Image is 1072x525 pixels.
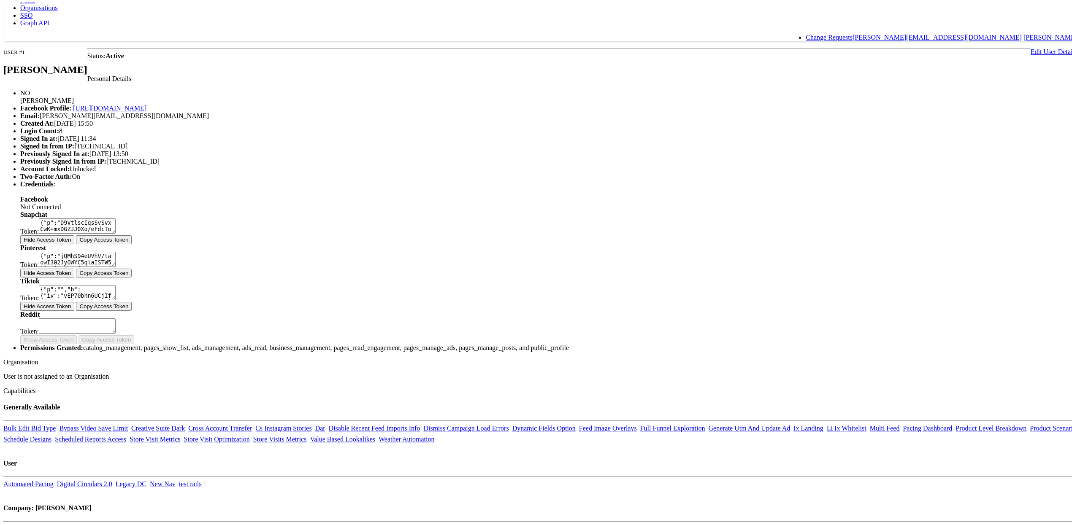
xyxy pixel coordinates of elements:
[39,216,116,232] textarea: {"p":"D9VtlscIqsSvSvxCwK+mxDGZJJ0Xo/eFdcTonG/3O+yLmrjnstoAhb7adTcu0S/hyJJFV0Cn4q7LOM7dekq3kVJwiN3...
[57,478,112,485] a: Digital Circulars 2.0
[20,125,59,132] b: Login Count:
[20,163,70,170] b: Account Locked:
[255,423,311,430] a: Cs Instagram Stories
[379,433,434,441] a: Weather Automation
[106,50,124,57] b: Active
[20,2,58,9] a: Organisations
[79,333,134,342] button: Copy Access Token
[253,433,307,441] a: Store Visits Metrics
[827,423,866,430] a: Li Ix Whitelist
[20,10,32,17] a: SSO
[3,433,51,441] a: Schedule Designs
[640,423,705,430] a: Full Funnel Exploration
[73,102,146,110] a: [URL][DOMAIN_NAME]
[20,309,40,316] b: Reddit
[3,423,56,430] a: Bulk Edit Bid Type
[329,423,420,430] a: Disable Recent Feed Imports Info
[956,423,1026,430] a: Product Level Breakdown
[423,423,509,430] a: Dismiss Campaign Load Errors
[59,423,128,430] a: Bypass Video Save Limit
[20,275,40,283] b: Tiktok
[130,433,181,441] a: Store Visit Metrics
[55,433,126,441] a: Scheduled Reports Access
[20,267,74,275] button: Hide Access Token
[20,17,49,24] a: Graph API
[20,156,106,163] b: Previously Signed In from IP:
[870,423,900,430] a: Multi Feed
[310,433,375,441] a: Value Based Lookalikes
[76,267,132,275] button: Copy Access Token
[20,209,47,216] b: Snapchat
[184,433,250,441] a: Store Visit Optimization
[188,423,252,430] a: Cross Account Transfer
[39,250,116,265] textarea: {"p":"jQMhS94eUVhV/taowI302JyOWYC5qlaISTW5kjIXi9wzex+fzC52dAxYdUW4gMnoZa0vsFqFfuIn4S9OXgVEN48HIqK...
[806,32,853,39] a: Change Requests
[20,242,46,249] b: Pinterest
[131,423,185,430] a: Creative Suite Dark
[579,423,637,430] a: Feed Image Overlays
[3,62,87,73] h2: [PERSON_NAME]
[76,300,132,309] button: Copy Access Token
[853,32,1022,39] a: [PERSON_NAME][EMAIL_ADDRESS][DOMAIN_NAME]
[20,110,40,117] b: Email:
[3,47,25,53] small: USER #1
[708,423,790,430] a: Generate Utm And Update Ad
[20,178,54,186] b: Credentials
[903,423,952,430] a: Pacing Dashboard
[150,478,176,485] a: New Nav
[512,423,576,430] a: Dynamic Fields Option
[20,300,74,309] button: Hide Access Token
[20,342,83,349] b: Permissions Granted:
[3,478,54,485] a: Automated Pacing
[20,148,89,155] b: Previously Signed In at:
[20,102,71,110] b: Facebook Profile:
[20,171,72,178] b: Two-Factor Auth:
[76,233,132,242] button: Copy Access Token
[20,140,74,148] b: Signed In from IP:
[179,478,202,485] a: test rails
[20,233,74,242] button: Hide Access Token
[793,423,823,430] a: Ix Landing
[20,194,48,201] b: Facebook
[20,333,77,342] button: Show Access Token
[315,423,325,430] a: Dar
[39,283,116,298] textarea: {"p":"","h":{"iv":"vEP70bhn6UCjIf3V","at":"/BQ+rbR5aviEFrEc+0sCvg==","i":"OWNiMw=="}}
[116,478,146,485] a: Legacy DC
[20,118,54,125] b: Created At:
[20,133,57,140] b: Signed In at:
